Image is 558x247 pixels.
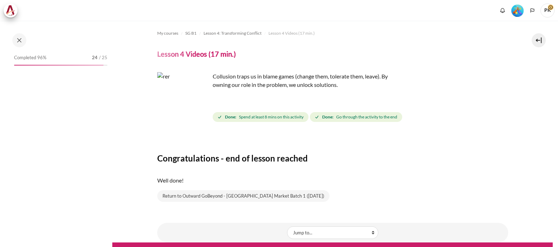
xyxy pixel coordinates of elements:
div: 96% [14,65,104,66]
span: SG B1 [185,30,197,36]
a: SG B1 [185,29,197,37]
h4: Lesson 4 Videos (17 min.) [157,49,236,59]
span: PK [540,4,554,18]
a: Return to Outward GoBeyond - [GEOGRAPHIC_DATA] Market Batch 1 ([DATE]) [157,190,330,202]
span: My courses [157,30,178,36]
section: Content [112,21,553,242]
a: Architeck Architeck [4,4,21,18]
span: Lesson 4: Transforming Conflict [204,30,261,36]
div: Completion requirements for Lesson 4 Videos (17 min.) [213,111,404,123]
button: Languages [527,5,538,16]
a: Lesson 4 Videos (17 min.) [268,29,315,37]
span: Spend at least 8 mins on this activity [239,114,304,120]
strong: Done: [322,114,333,120]
h3: Congratulations - end of lesson reached [157,153,508,164]
span: Go through the activity to the end [336,114,397,120]
div: Show notification window with no new notifications [497,5,508,16]
a: Level #5 [509,4,526,17]
span: Lesson 4 Videos (17 min.) [268,30,315,36]
span: / 25 [99,54,107,61]
img: Level #5 [511,5,524,17]
span: Completed 96% [14,54,46,61]
a: My courses [157,29,178,37]
p: Well done! [157,176,508,185]
strong: Done: [225,114,236,120]
a: Lesson 4: Transforming Conflict [204,29,261,37]
nav: Navigation bar [157,28,508,39]
a: User menu [540,4,554,18]
span: 24 [92,54,98,61]
img: Architeck [6,5,15,16]
p: Collusion traps us in blame games (change them, tolerate them, leave). By owning our role in the ... [157,72,403,89]
div: Level #5 [511,4,524,17]
img: rer [157,72,210,125]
